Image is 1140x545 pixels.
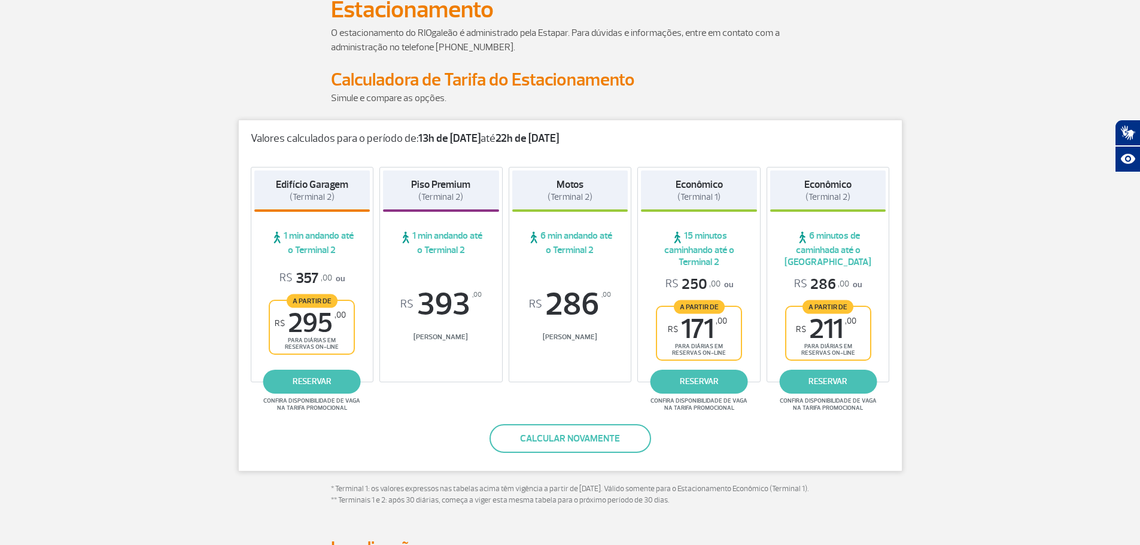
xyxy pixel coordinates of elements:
button: Abrir tradutor de língua de sinais. [1115,120,1140,146]
p: ou [665,275,733,294]
sup: ,00 [472,288,482,302]
span: (Terminal 2) [418,191,463,203]
sup: ,00 [716,316,727,326]
span: 286 [794,275,849,294]
span: 211 [796,316,856,343]
span: (Terminal 2) [290,191,335,203]
span: 6 minutos de caminhada até o [GEOGRAPHIC_DATA] [770,230,886,268]
a: reservar [779,370,877,394]
strong: Piso Premium [411,178,470,191]
span: A partir de [674,300,725,313]
span: 286 [512,288,628,321]
a: reservar [650,370,748,394]
sup: R$ [796,324,806,334]
p: O estacionamento do RIOgaleão é administrado pela Estapar. Para dúvidas e informações, entre em c... [331,26,810,54]
span: 1 min andando até o Terminal 2 [383,230,499,256]
span: (Terminal 1) [677,191,721,203]
span: para diárias em reservas on-line [797,343,860,357]
strong: 13h de [DATE] [418,132,481,145]
span: 15 minutos caminhando até o Terminal 2 [641,230,757,268]
span: (Terminal 2) [805,191,850,203]
span: A partir de [802,300,853,313]
span: 6 min andando até o Terminal 2 [512,230,628,256]
span: 1 min andando até o Terminal 2 [254,230,370,256]
div: Plugin de acessibilidade da Hand Talk. [1115,120,1140,172]
sup: R$ [668,324,678,334]
button: Abrir recursos assistivos. [1115,146,1140,172]
strong: Econômico [804,178,852,191]
p: ou [279,269,345,288]
span: [PERSON_NAME] [512,333,628,342]
strong: Econômico [676,178,723,191]
button: Calcular novamente [490,424,651,453]
strong: Edifício Garagem [276,178,348,191]
span: (Terminal 2) [548,191,592,203]
sup: ,00 [601,288,611,302]
p: Valores calculados para o período de: até [251,132,890,145]
span: Confira disponibilidade de vaga na tarifa promocional [778,397,878,412]
span: 357 [279,269,332,288]
a: reservar [263,370,361,394]
span: 171 [668,316,727,343]
sup: R$ [529,298,542,311]
span: para diárias em reservas on-line [667,343,731,357]
p: ou [794,275,862,294]
span: [PERSON_NAME] [383,333,499,342]
sup: R$ [275,318,285,328]
sup: R$ [400,298,414,311]
span: A partir de [287,294,338,307]
span: para diárias em reservas on-line [280,337,343,351]
span: 393 [383,288,499,321]
sup: ,00 [845,316,856,326]
span: Confira disponibilidade de vaga na tarifa promocional [262,397,362,412]
sup: ,00 [335,310,346,320]
p: Simule e compare as opções. [331,91,810,105]
p: * Terminal 1: os valores expressos nas tabelas acima têm vigência a partir de [DATE]. Válido some... [331,483,810,507]
strong: 22h de [DATE] [495,132,559,145]
h2: Calculadora de Tarifa do Estacionamento [331,69,810,91]
strong: Motos [557,178,583,191]
span: 295 [275,310,346,337]
span: 250 [665,275,721,294]
span: Confira disponibilidade de vaga na tarifa promocional [649,397,749,412]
